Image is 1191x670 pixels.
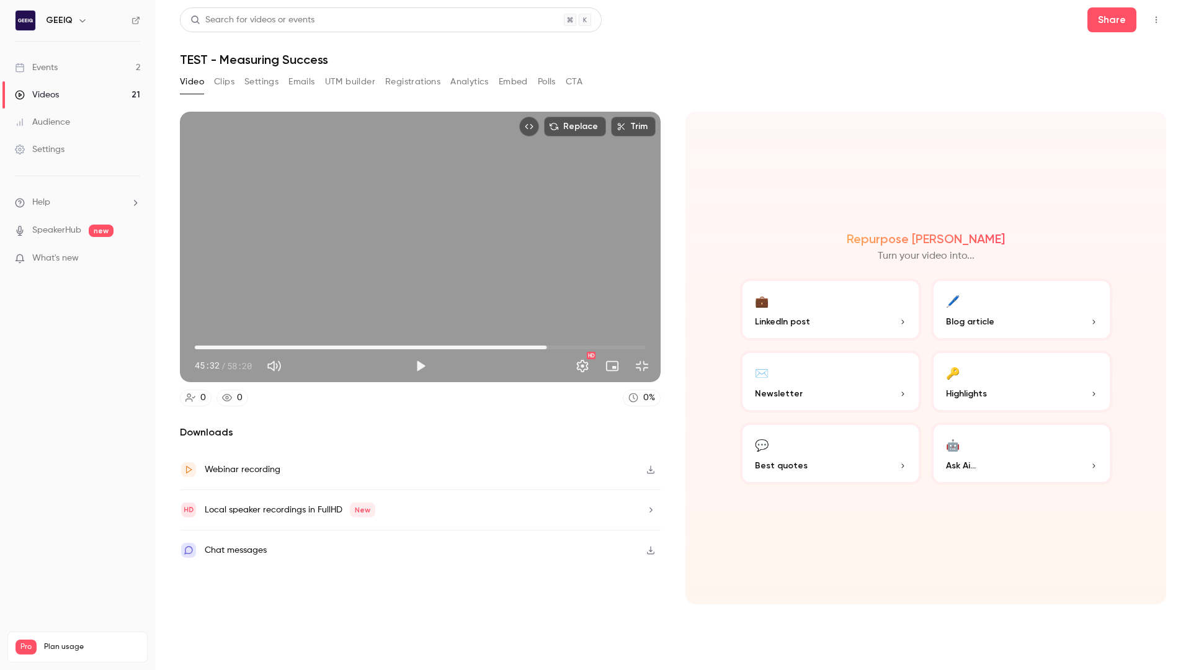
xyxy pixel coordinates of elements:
button: 🤖Ask Ai... [931,422,1112,485]
div: Videos [15,89,59,101]
p: Turn your video into... [878,249,975,264]
span: Ask Ai... [946,459,976,472]
button: 🖊️Blog article [931,279,1112,341]
div: 💬 [755,435,769,454]
img: GEEIQ [16,11,35,30]
span: Best quotes [755,459,808,472]
li: help-dropdown-opener [15,196,140,209]
div: 45:32 [195,359,252,372]
button: 🔑Highlights [931,351,1112,413]
button: Trim [611,117,656,136]
span: Plan usage [44,642,140,652]
span: 58:20 [227,359,252,372]
span: What's new [32,252,79,265]
button: UTM builder [325,72,375,92]
h1: TEST - Measuring Success [180,52,1166,67]
button: Emails [288,72,314,92]
div: ✉️ [755,363,769,382]
button: Analytics [450,72,489,92]
div: Chat messages [205,543,267,558]
button: Turn on miniplayer [600,354,625,378]
a: 0 [216,390,248,406]
button: Polls [538,72,556,92]
button: Embed video [519,117,539,136]
span: Highlights [946,387,987,400]
button: Mute [262,354,287,378]
span: Newsletter [755,387,803,400]
div: Audience [15,116,70,128]
span: / [221,359,226,372]
div: Webinar recording [205,462,280,477]
button: Settings [244,72,279,92]
div: Settings [15,143,65,156]
span: Blog article [946,315,994,328]
h2: Repurpose [PERSON_NAME] [847,231,1005,246]
a: 0% [623,390,661,406]
h2: Downloads [180,425,661,440]
span: New [350,502,375,517]
div: 🤖 [946,435,960,454]
div: 🔑 [946,363,960,382]
button: 💬Best quotes [740,422,921,485]
button: Exit full screen [630,354,654,378]
iframe: Noticeable Trigger [125,253,140,264]
div: 0 [237,391,243,404]
button: Share [1087,7,1136,32]
span: Help [32,196,50,209]
button: Video [180,72,204,92]
button: Registrations [385,72,440,92]
button: Settings [570,354,595,378]
div: Events [15,61,58,74]
span: Pro [16,640,37,654]
div: 0 [200,391,206,404]
div: HD [587,352,595,359]
span: LinkedIn post [755,315,810,328]
button: Replace [544,117,606,136]
span: 45:32 [195,359,220,372]
button: 💼LinkedIn post [740,279,921,341]
button: Top Bar Actions [1146,10,1166,30]
div: Search for videos or events [190,14,314,27]
div: Local speaker recordings in FullHD [205,502,375,517]
a: 0 [180,390,212,406]
a: SpeakerHub [32,224,81,237]
button: Embed [499,72,528,92]
button: Play [408,354,433,378]
h6: GEEIQ [46,14,73,27]
button: Clips [214,72,234,92]
div: 🖊️ [946,291,960,310]
button: ✉️Newsletter [740,351,921,413]
div: 0 % [643,391,655,404]
button: CTA [566,72,582,92]
span: new [89,225,114,237]
div: 💼 [755,291,769,310]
